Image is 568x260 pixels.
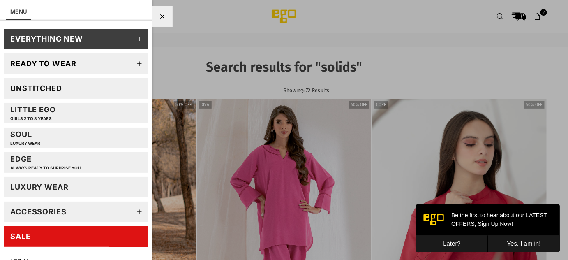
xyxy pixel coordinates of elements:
[10,84,62,93] div: Unstitched
[10,130,40,146] div: Soul
[152,6,173,27] div: Close Menu
[10,207,67,216] div: Accessories
[4,53,148,74] a: Ready to wear
[10,8,27,15] a: MENU
[10,154,81,170] div: EDGE
[4,103,148,123] a: Little EGOGIRLS 2 TO 8 YEARS
[4,202,148,222] a: Accessories
[4,177,148,197] a: LUXURY WEAR
[10,232,31,241] div: SALE
[10,116,56,121] p: GIRLS 2 TO 8 YEARS
[72,31,144,48] button: Yes, I am in!
[4,78,148,99] a: Unstitched
[10,34,83,44] div: EVERYTHING NEW
[10,105,56,121] div: Little EGO
[10,182,69,192] div: LUXURY WEAR
[10,141,40,146] p: LUXURY WEAR
[4,128,148,148] a: SoulLUXURY WEAR
[4,226,148,247] a: SALE
[416,204,560,252] iframe: webpush-onsite
[4,152,148,173] a: EDGEAlways ready to surprise you
[4,29,148,49] a: EVERYTHING NEW
[10,165,81,171] p: Always ready to surprise you
[10,59,76,68] div: Ready to wear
